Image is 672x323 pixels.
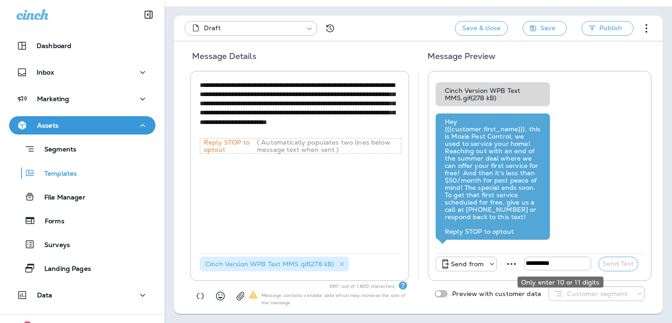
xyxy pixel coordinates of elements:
div: Only enter 10 or 11 digits [521,279,600,286]
button: View Changelog [321,19,339,38]
button: Inbox [9,63,155,81]
p: Inbox [37,69,54,76]
button: Forms [9,211,155,230]
button: Marketing [9,90,155,108]
p: Send from [451,260,484,268]
span: Cinch Version WPB Text MMS.gif ( 278 kB ) [205,260,334,268]
div: Hey {{{customer.first_name}}}, this is Moxie Pest Control, we used to service your home! Reaching... [445,118,541,235]
span: Draft [204,23,221,32]
button: Segments [9,139,155,159]
button: Templates [9,163,155,183]
p: Dashboard [37,42,71,49]
p: Segments [35,145,76,155]
span: Publish [599,22,622,34]
button: Collapse Sidebar [136,5,161,24]
h5: Message Preview [416,49,656,71]
button: Save & close [455,21,508,36]
p: Data [37,291,53,299]
div: Text Segments Text messages are billed per segment. A single segment is typically 160 characters,... [398,281,407,290]
button: Landing Pages [9,258,155,278]
p: ( Automatically populates two lines below message text when sent ) [257,139,401,153]
p: Surveys [35,241,70,250]
p: Preview with customer data [448,290,541,297]
p: Landing Pages [35,265,91,274]
p: 390 * out of 1,600 characters [329,283,398,290]
p: Assets [37,122,59,129]
h5: Message Details [181,49,416,71]
button: Assets [9,116,155,135]
button: Save [523,21,567,36]
p: Customer segment [567,290,628,297]
button: Surveys [9,235,155,254]
button: Dashboard [9,37,155,55]
p: File Manager [35,194,85,202]
div: Cinch Version WPB Text MMS.gif ( 278 kB ) [436,82,550,106]
div: Cinch Version WPB Text MMS.gif(278 kB) [200,257,349,271]
span: Save [540,22,555,34]
p: Templates [35,170,77,178]
p: Marketing [37,95,69,102]
button: Publish [581,21,634,36]
button: Data [9,286,155,304]
p: Message contains variable data which may increase the size of the message [258,292,407,307]
button: File Manager [9,187,155,206]
p: Reply STOP to optout [200,139,257,153]
p: Forms [36,217,64,226]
